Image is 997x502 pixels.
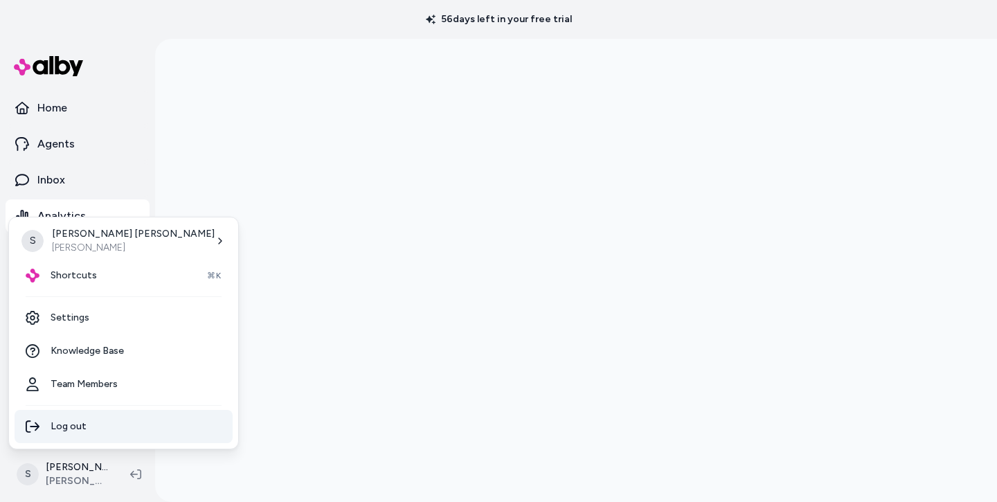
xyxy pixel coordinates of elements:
div: Log out [15,410,233,443]
a: Settings [15,301,233,334]
p: [PERSON_NAME] [52,241,215,255]
a: Team Members [15,368,233,401]
p: [PERSON_NAME] [PERSON_NAME] [52,227,215,241]
span: ⌘K [207,270,222,281]
span: S [21,230,44,252]
img: alby Logo [26,269,39,283]
span: Knowledge Base [51,344,124,358]
span: Shortcuts [51,269,97,283]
